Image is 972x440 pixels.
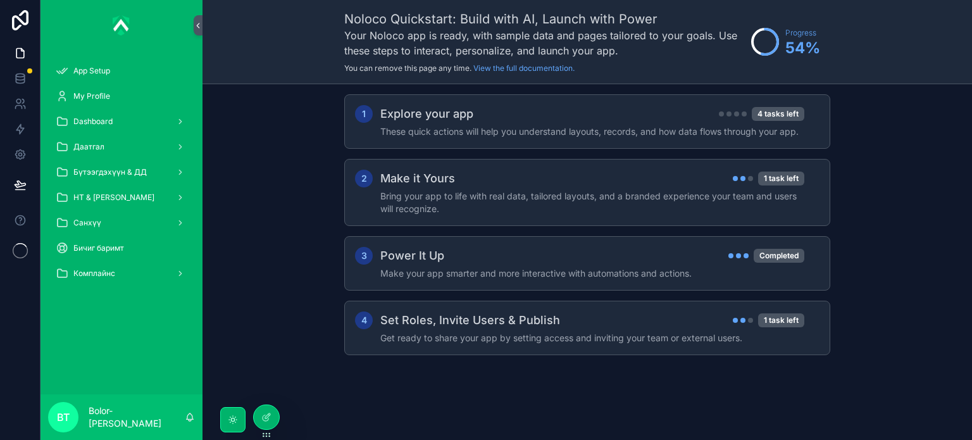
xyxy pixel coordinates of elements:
span: Dashboard [73,116,113,127]
span: 54 % [785,38,820,58]
a: Бүтээгдэхүүн & ДД [48,161,195,184]
span: НТ & [PERSON_NAME] [73,192,154,203]
a: View the full documentation. [473,63,575,73]
img: App logo [113,15,130,35]
h1: Noloco Quickstart: Build with AI, Launch with Power [344,10,745,28]
span: BT [57,410,70,425]
span: Бичиг баримт [73,243,124,253]
span: Комплайнс [73,268,115,279]
span: My Profile [73,91,110,101]
span: Санхүү [73,218,101,228]
p: Bolor-[PERSON_NAME] [89,405,185,430]
a: Санхүү [48,211,195,234]
a: My Profile [48,85,195,108]
a: Dashboard [48,110,195,133]
span: Progress [785,28,820,38]
a: НТ & [PERSON_NAME] [48,186,195,209]
span: App Setup [73,66,110,76]
span: Бүтээгдэхүүн & ДД [73,167,147,177]
h3: Your Noloco app is ready, with sample data and pages tailored to your goals. Use these steps to i... [344,28,745,58]
a: Бичиг баримт [48,237,195,260]
a: App Setup [48,60,195,82]
a: Даатгал [48,135,195,158]
span: Даатгал [73,142,104,152]
a: Комплайнс [48,262,195,285]
div: scrollable content [40,51,202,301]
span: You can remove this page any time. [344,63,471,73]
